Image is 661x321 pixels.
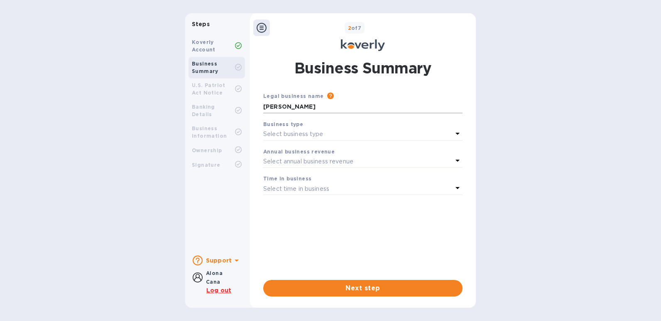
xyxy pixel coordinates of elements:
button: Next step [263,280,463,297]
span: 2 [348,25,351,31]
b: Time in business [263,175,311,182]
span: Next step [270,283,456,293]
b: Business Summary [192,61,218,74]
b: Ownership [192,147,222,153]
b: U.S. Patriot Act Notice [192,82,225,96]
b: Koverly Account [192,39,215,53]
b: Signature [192,162,220,168]
b: Legal business name [263,93,324,99]
b: Support [206,257,232,264]
p: Select business type [263,130,323,139]
b: Banking Details [192,104,215,117]
h1: Business Summary [294,58,431,78]
b: Business type [263,121,303,127]
input: Enter legal business name [263,101,463,113]
b: Steps [192,21,210,27]
p: Select time in business [263,185,329,193]
p: Select annual business revenue [263,157,353,166]
b: Annual business revenue [263,148,335,155]
b: Alona Cana [206,270,223,285]
b: Business Information [192,125,227,139]
u: Log out [206,287,231,294]
b: of 7 [348,25,362,31]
